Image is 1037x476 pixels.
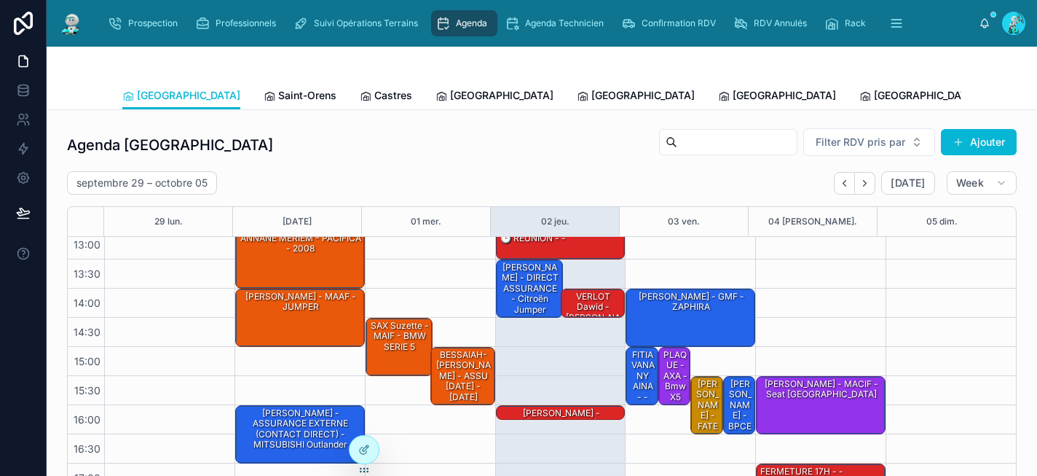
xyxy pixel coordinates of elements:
button: Next [855,172,875,195]
span: 14:00 [70,297,104,309]
a: Confirmation RDV [617,10,726,36]
a: Agenda Technicien [500,10,614,36]
span: Agenda Technicien [525,17,604,29]
div: [PERSON_NAME] - MAAF - JUMPER [236,289,364,346]
div: FITIAVANA NY AINA - - BMW SERIE 1 [628,348,656,435]
h1: Agenda [GEOGRAPHIC_DATA] [67,135,273,155]
button: 29 lun. [154,207,183,236]
button: 04 [PERSON_NAME]. [768,207,857,236]
span: Castres [374,88,412,103]
a: Castres [360,82,412,112]
button: [DATE] [283,207,312,236]
a: Prospection [103,10,188,36]
div: VERLOT Dawid - [PERSON_NAME] - - ford transit 2013 mk6 [561,289,625,317]
div: [PERSON_NAME] - FATEC (SNCF) - opel vivaro [691,377,722,434]
div: [PERSON_NAME] - BPCE ASSURANCES - C4 [724,377,754,434]
span: Saint-Orens [278,88,336,103]
button: 02 jeu. [541,207,569,236]
div: [PERSON_NAME] - MAAF - JUMPER [238,290,363,314]
span: 14:30 [70,326,104,338]
div: [PERSON_NAME] - MACIF - seat [GEOGRAPHIC_DATA] [759,378,884,402]
span: [GEOGRAPHIC_DATA] [450,88,553,103]
button: Back [834,172,855,195]
span: Professionnels [216,17,276,29]
div: PLAQUE - AXA - bmw x5 [661,348,689,404]
span: Week [956,176,984,190]
button: 03 ven. [668,207,700,236]
div: 🕒 RÉUNION - - [497,231,625,259]
span: 16:30 [70,442,104,455]
span: Confirmation RDV [642,17,716,29]
a: [GEOGRAPHIC_DATA] [859,82,977,112]
span: Suivi Opérations Terrains [314,17,418,29]
div: [PERSON_NAME] - GMF - ZAPHIRA [626,289,754,346]
span: 15:00 [71,355,104,367]
div: [PERSON_NAME] - BPCE ASSURANCES - C4 [726,378,754,475]
div: [PERSON_NAME] - ASSURANCE EXTERNE (CONTACT DIRECT) - MITSUBISHI Outlander [236,406,364,463]
a: Saint-Orens [264,82,336,112]
a: Professionnels [191,10,286,36]
button: Week [947,171,1017,195]
span: [DATE] [891,176,925,190]
button: Select Button [803,128,935,156]
div: SAX Suzette - MAIF - BMW SERIE 5 [368,319,431,354]
a: Suivi Opérations Terrains [289,10,428,36]
a: [GEOGRAPHIC_DATA] [718,82,836,112]
span: Rack [845,17,866,29]
div: VERLOT Dawid - [PERSON_NAME] - - ford transit 2013 mk6 [564,290,624,356]
a: [GEOGRAPHIC_DATA] [122,82,240,110]
div: [PERSON_NAME] - ASSURANCE EXTERNE (CONTACT DIRECT) - MITSUBISHI Outlander [238,407,363,452]
a: RDV Annulés [729,10,817,36]
img: App logo [58,12,84,35]
div: scrollable content [96,7,979,39]
a: Rack [820,10,876,36]
button: Ajouter [941,129,1017,155]
div: [PERSON_NAME] - DIRECT ASSURANCE - Citroën jumper [497,260,562,317]
div: [PERSON_NAME] - GMF - ZAPHIRA [628,290,754,314]
div: [PERSON_NAME] - DIRECT ASSURANCE - Citroën jumper [499,261,561,316]
span: 13:30 [70,268,104,280]
div: PLAQUE - AXA - bmw x5 [659,348,690,405]
span: [GEOGRAPHIC_DATA] [733,88,836,103]
div: [PERSON_NAME] - MACIF - seat [GEOGRAPHIC_DATA] [757,377,885,434]
span: Agenda [456,17,487,29]
button: 05 dim. [926,207,958,236]
div: [PERSON_NAME] - L'[PERSON_NAME] - [499,407,624,431]
div: ANNANE MERIEM - PACIFICA - 2008 [238,232,363,256]
a: Agenda [431,10,497,36]
a: [GEOGRAPHIC_DATA] [577,82,695,112]
span: 15:30 [71,384,104,397]
span: 16:00 [70,413,104,426]
div: SAX Suzette - MAIF - BMW SERIE 5 [366,319,432,375]
span: Filter RDV pris par [816,135,905,149]
span: [GEOGRAPHIC_DATA] [874,88,977,103]
h2: septembre 29 – octobre 05 [76,176,208,190]
span: 13:00 [70,238,104,251]
div: FITIAVANA NY AINA - - BMW SERIE 1 [626,348,657,405]
div: ANNANE MERIEM - PACIFICA - 2008 [236,231,364,288]
span: [GEOGRAPHIC_DATA] [137,88,240,103]
a: [GEOGRAPHIC_DATA] [435,82,553,112]
button: 01 mer. [411,207,441,236]
div: [PERSON_NAME] - L'[PERSON_NAME] - [497,406,625,421]
div: BESSAIAH-[PERSON_NAME] - ASSU [DATE] - [DATE] [431,348,494,405]
div: 🕒 RÉUNION - - [499,232,567,245]
span: Prospection [128,17,178,29]
span: RDV Annulés [754,17,807,29]
button: [DATE] [881,171,934,195]
span: [GEOGRAPHIC_DATA] [591,88,695,103]
div: BESSAIAH-[PERSON_NAME] - ASSU [DATE] - [DATE] [433,348,494,404]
